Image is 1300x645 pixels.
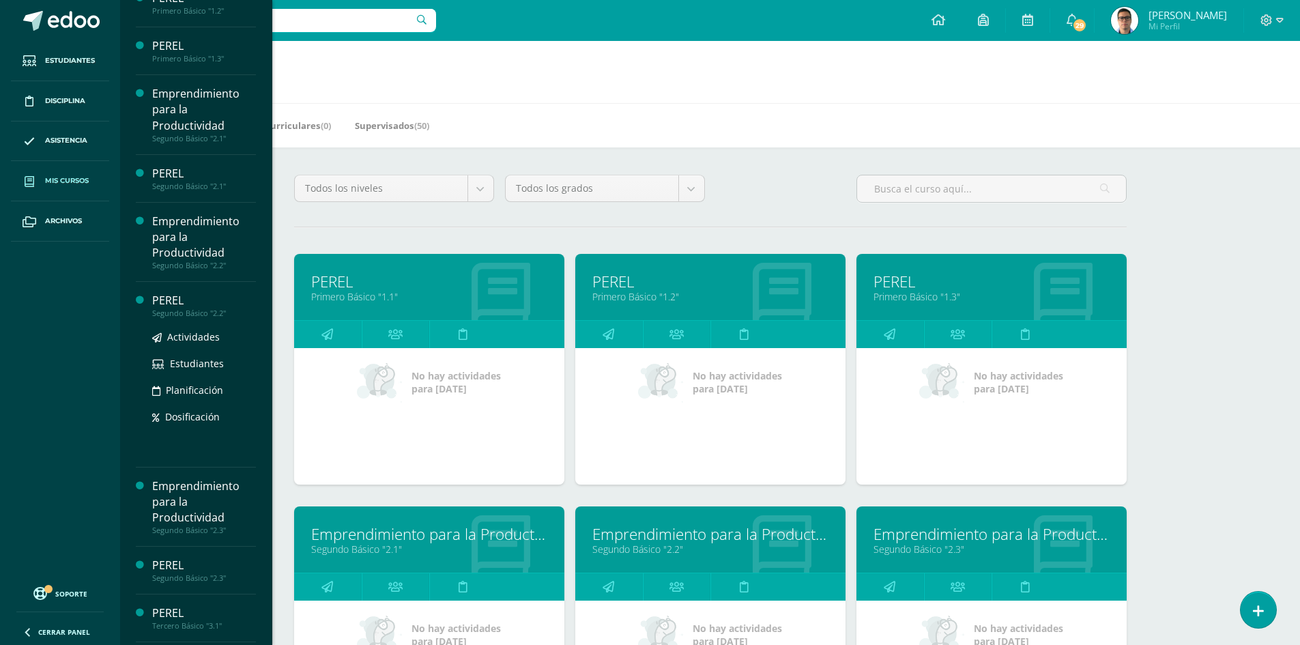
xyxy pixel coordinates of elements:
span: Actividades [167,330,220,343]
a: Dosificación [152,409,256,425]
a: PEREL [311,271,547,292]
span: Todos los niveles [305,175,457,201]
span: (50) [414,119,429,132]
span: Todos los grados [516,175,668,201]
div: PEREL [152,293,256,309]
div: PEREL [152,38,256,54]
span: No hay actividades para [DATE] [974,369,1063,395]
a: Segundo Básico "2.3" [873,543,1110,556]
a: Emprendimiento para la Productividad [873,524,1110,545]
input: Busca el curso aquí... [857,175,1126,202]
a: Segundo Básico "2.1" [311,543,547,556]
div: Segundo Básico "2.2" [152,261,256,270]
div: PEREL [152,166,256,182]
img: no_activities_small.png [357,362,402,403]
a: Mis Extracurriculares(0) [224,115,331,137]
a: PEREL [873,271,1110,292]
span: 29 [1072,18,1087,33]
a: Emprendimiento para la Productividad [592,524,828,545]
a: Todos los grados [506,175,704,201]
a: Estudiantes [152,356,256,371]
a: Todos los niveles [295,175,493,201]
a: Soporte [16,584,104,602]
span: No hay actividades para [DATE] [411,369,501,395]
img: no_activities_small.png [919,362,964,403]
a: Primero Básico "1.1" [311,290,547,303]
a: Asistencia [11,121,109,162]
span: Soporte [55,589,87,599]
input: Busca un usuario... [129,9,436,32]
a: Actividades [152,329,256,345]
a: Emprendimiento para la Productividad [311,524,547,545]
a: Emprendimiento para la ProductividadSegundo Básico "2.3" [152,478,256,535]
div: Segundo Básico "2.3" [152,526,256,535]
span: No hay actividades para [DATE] [693,369,782,395]
div: PEREL [152,558,256,573]
span: Asistencia [45,135,87,146]
img: 4c9214d6dc3ad1af441a6e04af4808ea.png [1111,7,1138,34]
div: PEREL [152,605,256,621]
span: Mis cursos [45,175,89,186]
a: PERELPrimero Básico "1.3" [152,38,256,63]
a: Primero Básico "1.2" [592,290,828,303]
a: PERELSegundo Básico "2.2" [152,293,256,318]
div: Tercero Básico "3.1" [152,621,256,631]
a: Planificación [152,382,256,398]
div: Primero Básico "1.3" [152,54,256,63]
div: Primero Básico "1.2" [152,6,256,16]
span: Estudiantes [45,55,95,66]
a: Archivos [11,201,109,242]
a: PERELSegundo Básico "2.3" [152,558,256,583]
a: Primero Básico "1.3" [873,290,1110,303]
a: Supervisados(50) [355,115,429,137]
div: Segundo Básico "2.3" [152,573,256,583]
div: Segundo Básico "2.2" [152,309,256,318]
div: Emprendimiento para la Productividad [152,86,256,133]
span: Disciplina [45,96,85,106]
div: Segundo Básico "2.1" [152,182,256,191]
span: Estudiantes [170,357,224,370]
a: Emprendimiento para la ProductividadSegundo Básico "2.2" [152,214,256,270]
div: Segundo Básico "2.1" [152,134,256,143]
a: Segundo Básico "2.2" [592,543,828,556]
span: [PERSON_NAME] [1149,8,1227,22]
div: Emprendimiento para la Productividad [152,478,256,526]
div: Emprendimiento para la Productividad [152,214,256,261]
span: Cerrar panel [38,627,90,637]
span: (0) [321,119,331,132]
span: Dosificación [165,410,220,423]
span: Mi Perfil [1149,20,1227,32]
a: Disciplina [11,81,109,121]
a: PEREL [592,271,828,292]
span: Archivos [45,216,82,227]
a: Estudiantes [11,41,109,81]
a: Mis cursos [11,161,109,201]
a: Emprendimiento para la ProductividadSegundo Básico "2.1" [152,86,256,143]
a: PERELTercero Básico "3.1" [152,605,256,631]
img: no_activities_small.png [638,362,683,403]
a: PERELSegundo Básico "2.1" [152,166,256,191]
span: Planificación [166,384,223,397]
